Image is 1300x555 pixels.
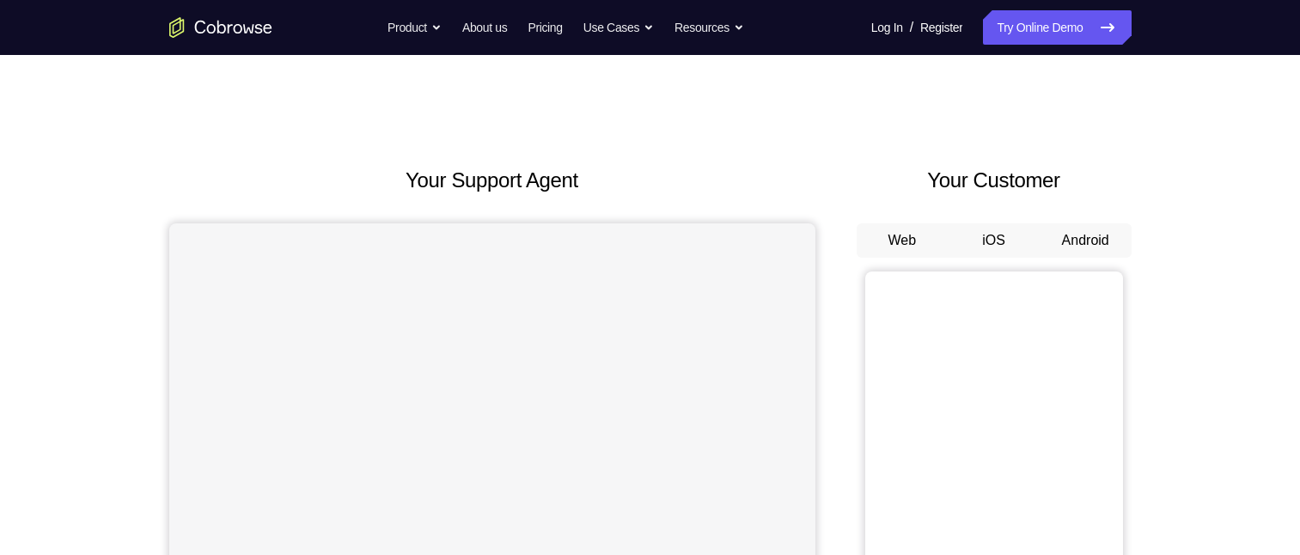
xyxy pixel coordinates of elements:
[169,165,815,196] h2: Your Support Agent
[388,10,442,45] button: Product
[983,10,1131,45] a: Try Online Demo
[674,10,744,45] button: Resources
[910,17,913,38] span: /
[948,223,1040,258] button: iOS
[857,223,949,258] button: Web
[169,17,272,38] a: Go to the home page
[920,10,962,45] a: Register
[1040,223,1132,258] button: Android
[857,165,1132,196] h2: Your Customer
[528,10,562,45] a: Pricing
[583,10,654,45] button: Use Cases
[871,10,903,45] a: Log In
[462,10,507,45] a: About us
